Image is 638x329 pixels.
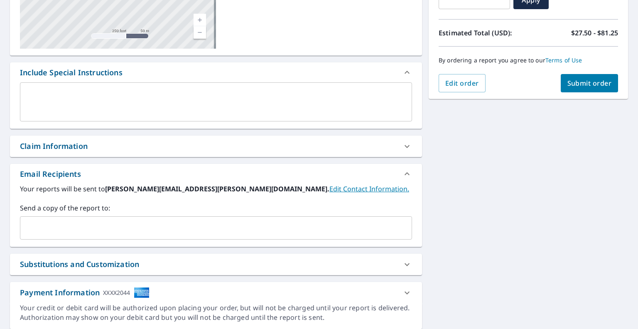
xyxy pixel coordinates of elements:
[10,164,422,184] div: Email Recipients
[194,14,206,26] a: Current Level 17, Zoom In
[445,79,479,88] span: Edit order
[20,287,150,298] div: Payment Information
[105,184,329,193] b: [PERSON_NAME][EMAIL_ADDRESS][PERSON_NAME][DOMAIN_NAME].
[10,136,422,157] div: Claim Information
[571,28,618,38] p: $27.50 - $81.25
[20,168,81,180] div: Email Recipients
[20,141,88,152] div: Claim Information
[439,28,528,38] p: Estimated Total (USD):
[10,254,422,275] div: Substitutions and Customization
[20,259,139,270] div: Substitutions and Customization
[10,282,422,303] div: Payment InformationXXXX2044cardImage
[103,287,130,298] div: XXXX2044
[20,67,123,78] div: Include Special Instructions
[20,184,412,194] label: Your reports will be sent to
[329,184,409,193] a: EditContactInfo
[545,56,582,64] a: Terms of Use
[20,203,412,213] label: Send a copy of the report to:
[439,74,486,92] button: Edit order
[20,303,412,322] div: Your credit or debit card will be authorized upon placing your order, but will not be charged unt...
[567,79,612,88] span: Submit order
[561,74,618,92] button: Submit order
[10,62,422,82] div: Include Special Instructions
[134,287,150,298] img: cardImage
[439,57,618,64] p: By ordering a report you agree to our
[194,26,206,39] a: Current Level 17, Zoom Out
